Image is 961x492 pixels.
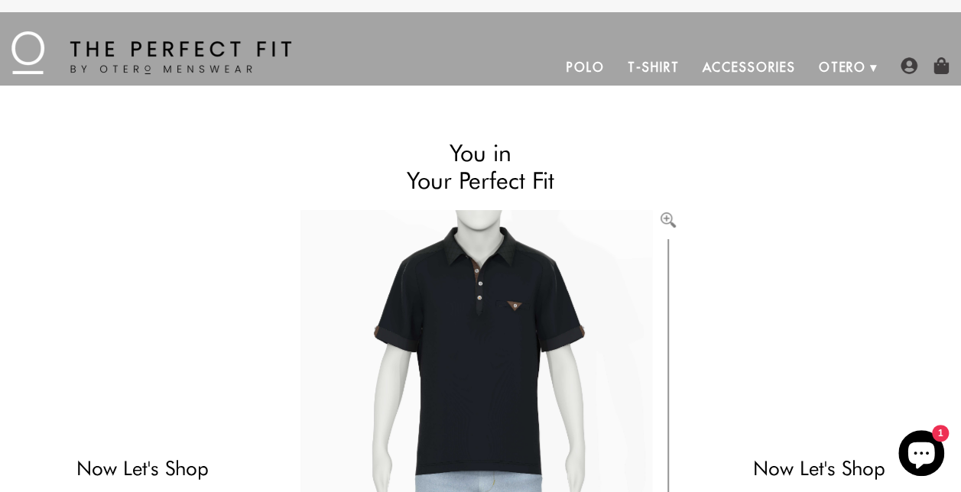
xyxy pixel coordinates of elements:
a: T-Shirt [616,49,690,86]
img: Zoom in [661,212,676,228]
inbox-online-store-chat: Shopify online store chat [894,430,949,480]
img: The Perfect Fit - by Otero Menswear - Logo [11,31,291,74]
a: Now Let's Shop [753,456,885,480]
h2: You in Your Perfect Fit [300,139,661,195]
img: shopping-bag-icon.png [933,57,950,74]
a: Otero [807,49,878,86]
a: Accessories [690,49,807,86]
a: Polo [555,49,616,86]
a: Now Let's Shop [76,456,209,480]
button: Zoom in [661,210,676,225]
img: user-account-icon.png [901,57,917,74]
